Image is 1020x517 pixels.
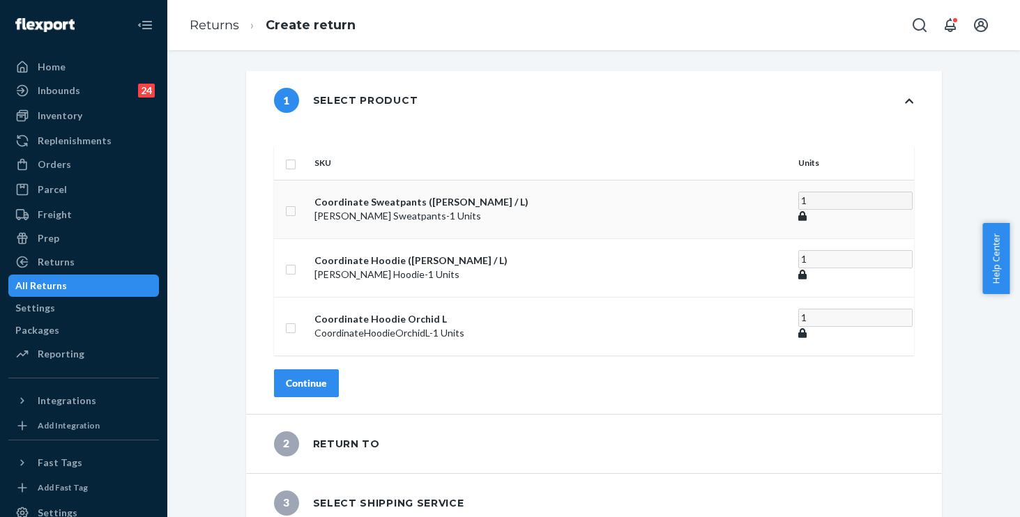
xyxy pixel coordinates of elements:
button: Integrations [8,389,159,412]
a: Returns [8,251,159,273]
a: Reporting [8,343,159,365]
a: Returns [190,17,239,33]
div: Inventory [38,109,82,123]
div: All Returns [15,279,67,293]
div: Reporting [38,347,84,361]
a: Freight [8,203,159,226]
p: [PERSON_NAME] Sweatpants - 1 Units [314,209,787,223]
a: Add Fast Tag [8,479,159,496]
span: 1 [274,88,299,113]
div: Return to [274,431,380,456]
div: Continue [286,376,327,390]
div: Replenishments [38,134,112,148]
p: Coordinate Sweatpants ([PERSON_NAME] / L) [314,195,787,209]
a: Settings [8,297,159,319]
div: Integrations [38,394,96,408]
div: Select product [274,88,418,113]
a: Orders [8,153,159,176]
a: Add Integration [8,417,159,434]
th: Units [793,146,914,180]
button: Open Search Box [906,11,934,39]
button: Close Navigation [131,11,159,39]
a: Inventory [8,105,159,127]
a: Inbounds24 [8,79,159,102]
img: Flexport logo [15,18,75,32]
div: Orders [38,157,71,171]
p: Coordinate Hoodie ([PERSON_NAME] / L) [314,254,787,268]
input: Enter quantity [798,192,913,210]
a: Parcel [8,178,159,201]
div: Returns [38,255,75,269]
button: Fast Tags [8,452,159,474]
div: 24 [138,84,155,98]
button: Continue [274,369,339,397]
p: Coordinate Hoodie Orchid L [314,312,787,326]
div: Parcel [38,183,67,196]
div: Settings [15,301,55,315]
button: Help Center [982,223,1010,294]
div: Home [38,60,66,74]
button: Open account menu [967,11,995,39]
a: Create return [266,17,356,33]
a: Home [8,56,159,78]
th: SKU [309,146,793,180]
a: All Returns [8,275,159,297]
p: CoordinateHoodieOrchidL - 1 Units [314,326,787,340]
a: Replenishments [8,130,159,152]
div: Inbounds [38,84,80,98]
button: Open notifications [936,11,964,39]
div: Prep [38,231,59,245]
p: [PERSON_NAME] Hoodie - 1 Units [314,268,787,281]
a: Packages [8,319,159,341]
div: Packages [15,323,59,337]
div: Fast Tags [38,456,82,470]
div: Select shipping service [274,491,464,516]
span: 2 [274,431,299,456]
ol: breadcrumbs [178,5,367,46]
span: 3 [274,491,299,516]
div: Add Integration [38,419,100,431]
div: Add Fast Tag [38,481,88,493]
div: Freight [38,208,72,222]
a: Prep [8,227,159,249]
input: Enter quantity [798,250,913,268]
input: Enter quantity [798,309,913,327]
